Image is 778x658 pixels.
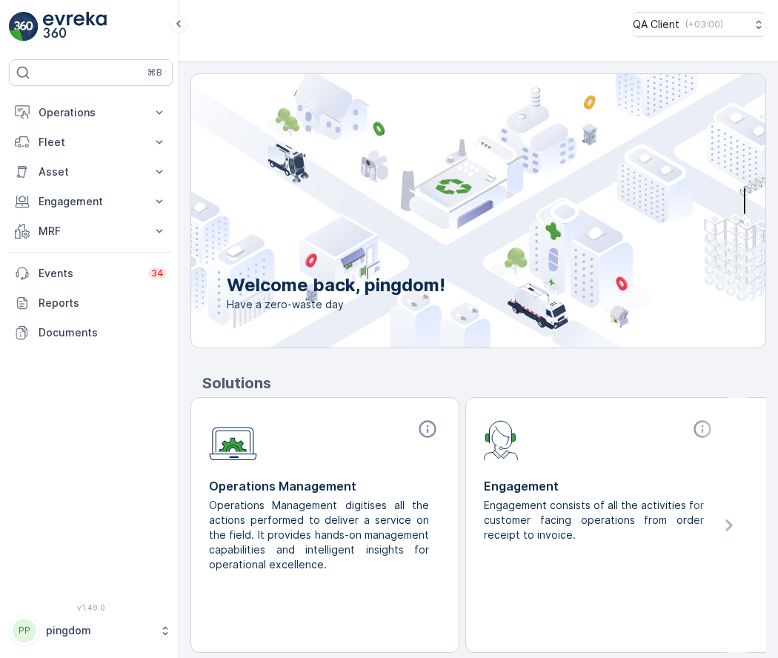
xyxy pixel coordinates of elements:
[484,419,519,460] img: module-icon
[9,12,39,41] img: logo
[202,372,766,394] p: Solutions
[9,318,173,348] a: Documents
[9,259,173,288] a: Events34
[9,127,173,157] button: Fleet
[9,603,173,612] span: v 1.49.0
[46,623,152,638] p: pingdom
[484,477,716,495] p: Engagement
[39,194,143,209] p: Engagement
[39,224,143,239] p: MRF
[227,297,445,312] span: Have a zero-waste day
[39,266,139,281] p: Events
[43,12,107,41] img: logo_light-DOdMpM7g.png
[39,164,143,179] p: Asset
[9,615,173,646] button: PPpingdom
[147,67,162,79] p: ⌘B
[39,296,167,310] p: Reports
[685,19,723,30] p: ( +03:00 )
[9,216,173,246] button: MRF
[209,419,257,461] img: module-icon
[13,619,36,642] div: PP
[39,135,143,150] p: Fleet
[633,12,766,37] button: QA Client(+03:00)
[9,288,173,318] a: Reports
[39,105,143,120] p: Operations
[124,74,765,348] img: city illustration
[39,325,167,340] p: Documents
[484,498,704,542] p: Engagement consists of all the activities for customer facing operations from order receipt to in...
[9,98,173,127] button: Operations
[633,17,679,32] p: QA Client
[227,273,445,297] p: Welcome back, pingdom!
[209,498,429,572] p: Operations Management digitises all the actions performed to deliver a service on the field. It p...
[9,157,173,187] button: Asset
[209,477,441,495] p: Operations Management
[151,267,164,279] p: 34
[9,187,173,216] button: Engagement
